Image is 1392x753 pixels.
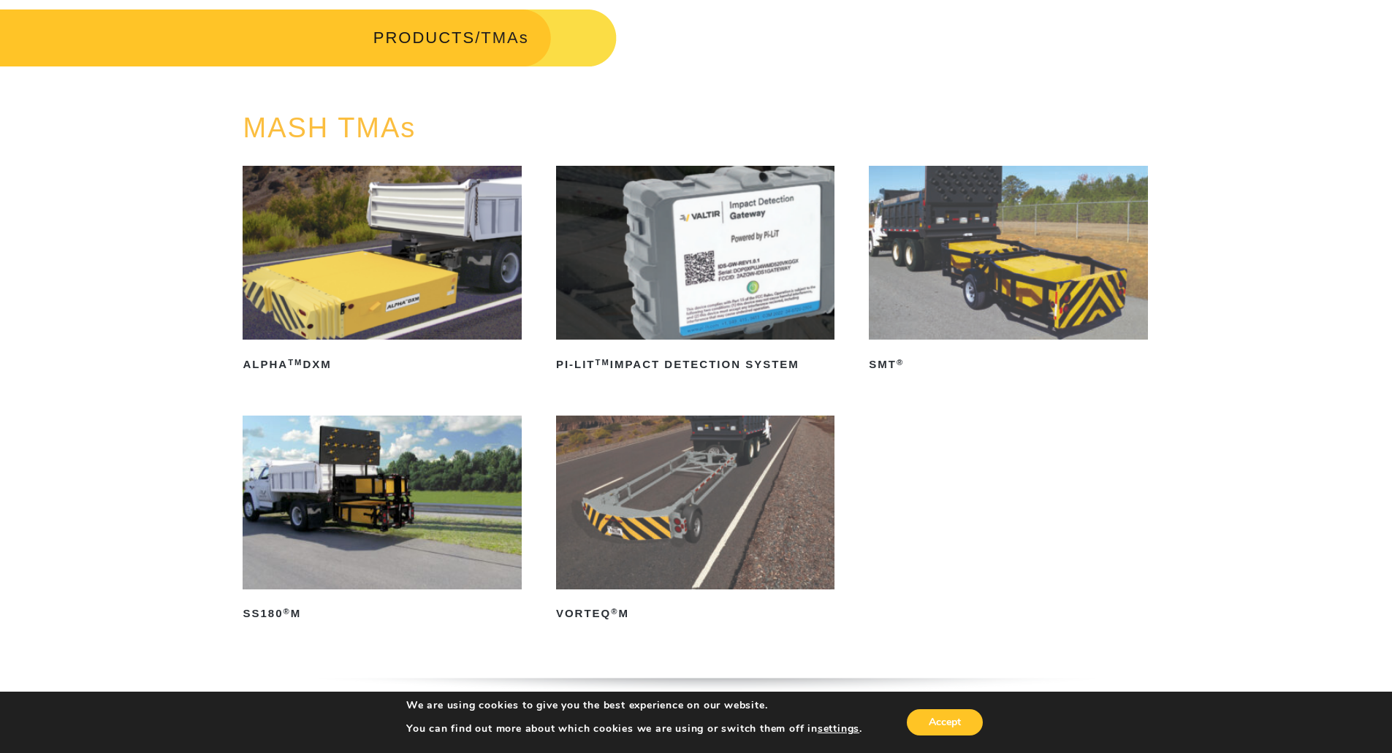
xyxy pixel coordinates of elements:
a: PRODUCTS [373,28,475,47]
sup: ® [284,607,291,616]
a: VORTEQ®M [556,416,834,626]
button: settings [818,722,859,735]
a: MASH TMAs [243,112,416,143]
h2: SMT [869,353,1147,376]
sup: ® [611,607,618,616]
a: SS180®M [243,416,521,626]
sup: TM [596,358,610,367]
a: PI-LITTMImpact Detection System [556,166,834,376]
h2: PI-LIT Impact Detection System [556,353,834,376]
h2: VORTEQ M [556,603,834,626]
h2: SS180 M [243,603,521,626]
sup: ® [897,358,904,367]
p: We are using cookies to give you the best experience on our website. [406,699,862,712]
a: ALPHATMDXM [243,166,521,376]
span: TMAs [481,28,528,47]
sup: TM [288,358,303,367]
p: You can find out more about which cookies we are using or switch them off in . [406,722,862,735]
a: SMT® [869,166,1147,376]
button: Accept [907,709,983,735]
h2: ALPHA DXM [243,353,521,376]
